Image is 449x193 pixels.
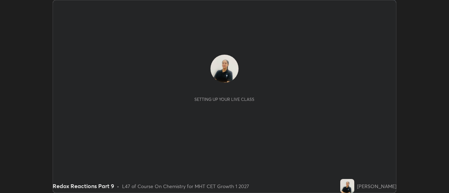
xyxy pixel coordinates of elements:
div: Redox Reactions Part 9 [53,182,114,190]
img: 332d395ef1f14294aa6d42b3991fd35f.jpg [210,55,239,83]
div: Setting up your live class [194,97,254,102]
div: [PERSON_NAME] [357,182,396,190]
div: • [117,182,119,190]
img: 332d395ef1f14294aa6d42b3991fd35f.jpg [340,179,354,193]
div: L47 of Course On Chemistry for MHT CET Growth 1 2027 [122,182,249,190]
